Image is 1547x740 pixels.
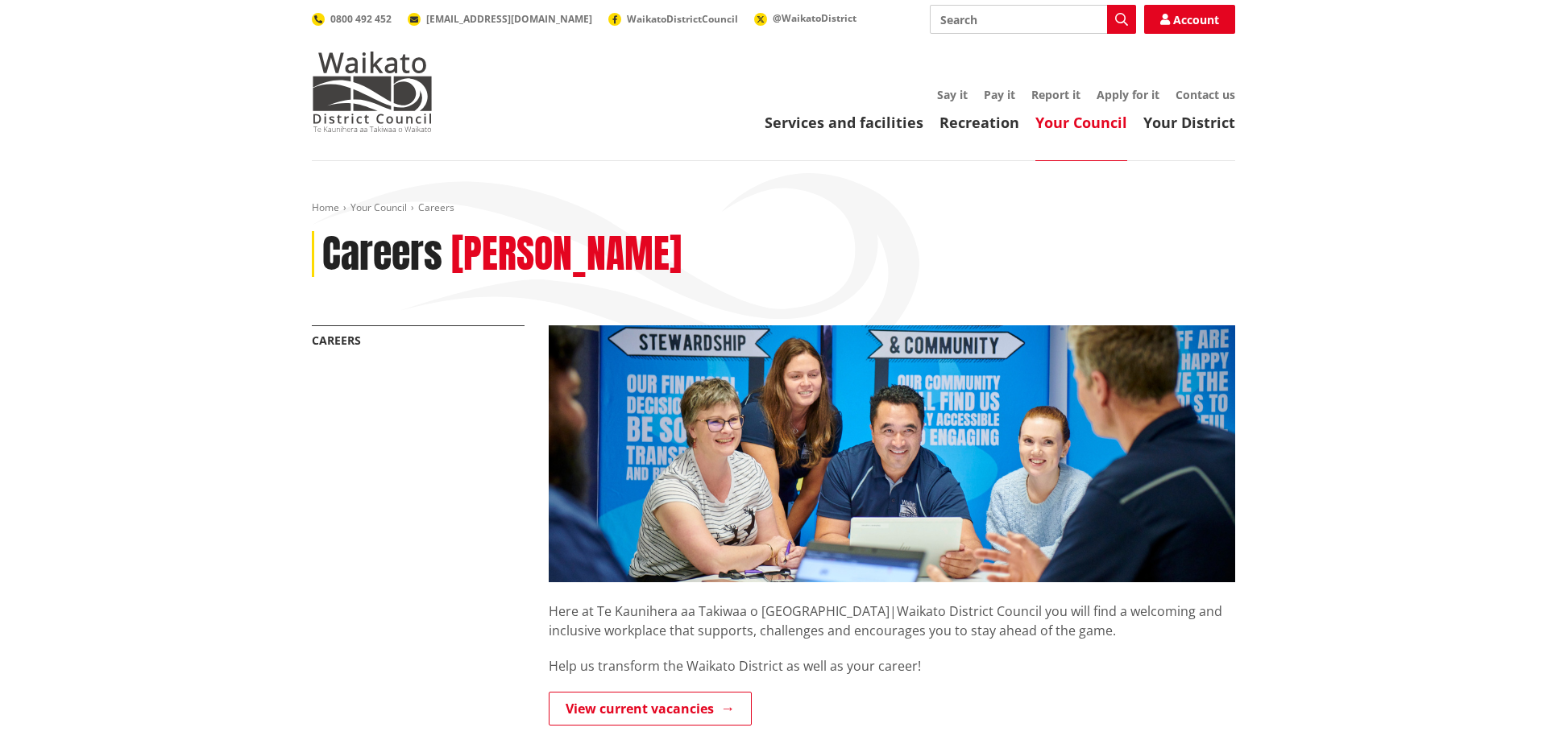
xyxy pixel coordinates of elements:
nav: breadcrumb [312,201,1235,215]
a: Your Council [350,201,407,214]
a: @WaikatoDistrict [754,11,856,25]
a: WaikatoDistrictCouncil [608,12,738,26]
a: Contact us [1176,87,1235,102]
a: Home [312,201,339,214]
a: View current vacancies [549,692,752,726]
h2: [PERSON_NAME] [451,231,682,278]
span: @WaikatoDistrict [773,11,856,25]
span: 0800 492 452 [330,12,392,26]
h1: Careers [322,231,442,278]
img: Waikato District Council - Te Kaunihera aa Takiwaa o Waikato [312,52,433,132]
a: Recreation [939,113,1019,132]
a: Apply for it [1097,87,1159,102]
p: Here at Te Kaunihera aa Takiwaa o [GEOGRAPHIC_DATA]|Waikato District Council you will find a welc... [549,582,1235,640]
a: 0800 492 452 [312,12,392,26]
span: [EMAIL_ADDRESS][DOMAIN_NAME] [426,12,592,26]
img: Ngaaruawaahia staff discussing planning [549,325,1235,582]
a: Careers [312,333,361,348]
a: Pay it [984,87,1015,102]
span: WaikatoDistrictCouncil [627,12,738,26]
a: [EMAIL_ADDRESS][DOMAIN_NAME] [408,12,592,26]
span: Careers [418,201,454,214]
a: Your District [1143,113,1235,132]
p: Help us transform the Waikato District as well as your career! [549,656,1235,676]
a: Account [1144,5,1235,34]
a: Services and facilities [765,113,923,132]
a: Your Council [1035,113,1127,132]
input: Search input [930,5,1136,34]
a: Say it [937,87,968,102]
a: Report it [1031,87,1080,102]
